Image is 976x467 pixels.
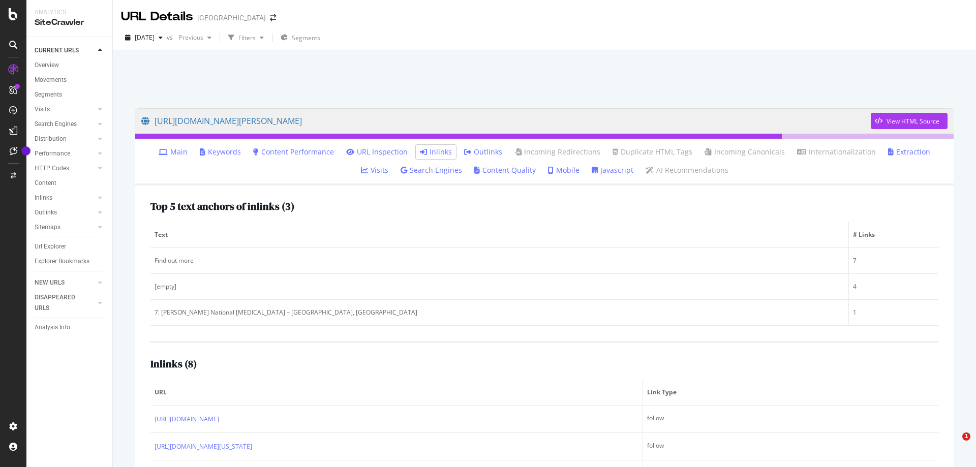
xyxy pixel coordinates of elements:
[35,193,52,203] div: Inlinks
[35,322,105,333] a: Analysis Info
[35,241,66,252] div: Url Explorer
[155,308,844,317] div: 7. [PERSON_NAME] National [MEDICAL_DATA] – [GEOGRAPHIC_DATA], [GEOGRAPHIC_DATA]
[401,165,462,175] a: Search Engines
[35,45,95,56] a: CURRENT URLS
[150,201,294,212] h2: Top 5 text anchors of inlinks ( 3 )
[464,147,502,157] a: Outlinks
[35,292,95,314] a: DISAPPEARED URLS
[853,230,932,239] span: # Links
[35,75,105,85] a: Movements
[887,117,939,126] div: View HTML Source
[35,241,105,252] a: Url Explorer
[346,147,408,157] a: URL Inspection
[135,33,155,42] span: 2025 Aug. 17th
[613,147,692,157] a: Duplicate HTML Tags
[35,17,104,28] div: SiteCrawler
[35,277,65,288] div: NEW URLS
[155,230,842,239] span: Text
[121,8,193,25] div: URL Details
[646,165,728,175] a: AI Recommendations
[474,165,536,175] a: Content Quality
[155,282,844,291] div: [empty]
[35,119,95,130] a: Search Engines
[277,29,324,46] button: Segments
[35,8,104,17] div: Analytics
[941,432,966,457] iframe: Intercom live chat
[155,442,252,452] a: [URL][DOMAIN_NAME][US_STATE]
[797,147,876,157] a: Internationalization
[361,165,388,175] a: Visits
[270,14,276,21] div: arrow-right-arrow-left
[253,147,334,157] a: Content Performance
[155,388,636,397] span: URL
[35,163,69,174] div: HTTP Codes
[35,207,95,218] a: Outlinks
[292,34,320,42] span: Segments
[238,34,256,42] div: Filters
[420,147,452,157] a: Inlinks
[121,29,167,46] button: [DATE]
[548,165,579,175] a: Mobile
[35,148,95,159] a: Performance
[853,308,934,317] div: 1
[35,134,95,144] a: Distribution
[35,163,95,174] a: HTTP Codes
[35,222,60,233] div: Sitemaps
[592,165,633,175] a: Javascript
[159,147,188,157] a: Main
[35,104,95,115] a: Visits
[155,414,219,424] a: [URL][DOMAIN_NAME]
[35,207,57,218] div: Outlinks
[21,146,30,155] div: Tooltip anchor
[35,178,56,189] div: Content
[175,29,216,46] button: Previous
[647,388,932,397] span: Link Type
[643,406,938,433] td: follow
[175,33,203,42] span: Previous
[35,277,95,288] a: NEW URLS
[853,256,934,265] div: 7
[35,75,67,85] div: Movements
[35,256,105,267] a: Explorer Bookmarks
[35,148,70,159] div: Performance
[35,89,62,100] div: Segments
[35,45,79,56] div: CURRENT URLS
[35,292,86,314] div: DISAPPEARED URLS
[35,89,105,100] a: Segments
[35,256,89,267] div: Explorer Bookmarks
[35,60,105,71] a: Overview
[35,134,67,144] div: Distribution
[167,33,175,42] span: vs
[150,358,197,369] h2: Inlinks ( 8 )
[888,147,930,157] a: Extraction
[853,282,934,291] div: 4
[155,256,844,265] div: Find out more
[35,222,95,233] a: Sitemaps
[871,113,948,129] button: View HTML Source
[141,108,871,134] a: [URL][DOMAIN_NAME][PERSON_NAME]
[35,322,70,333] div: Analysis Info
[35,178,105,189] a: Content
[224,29,268,46] button: Filters
[705,147,785,157] a: Incoming Canonicals
[35,104,50,115] div: Visits
[197,13,266,23] div: [GEOGRAPHIC_DATA]
[962,432,970,441] span: 1
[35,60,59,71] div: Overview
[35,119,77,130] div: Search Engines
[35,193,95,203] a: Inlinks
[643,433,938,460] td: follow
[200,147,241,157] a: Keywords
[514,147,600,157] a: Incoming Redirections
